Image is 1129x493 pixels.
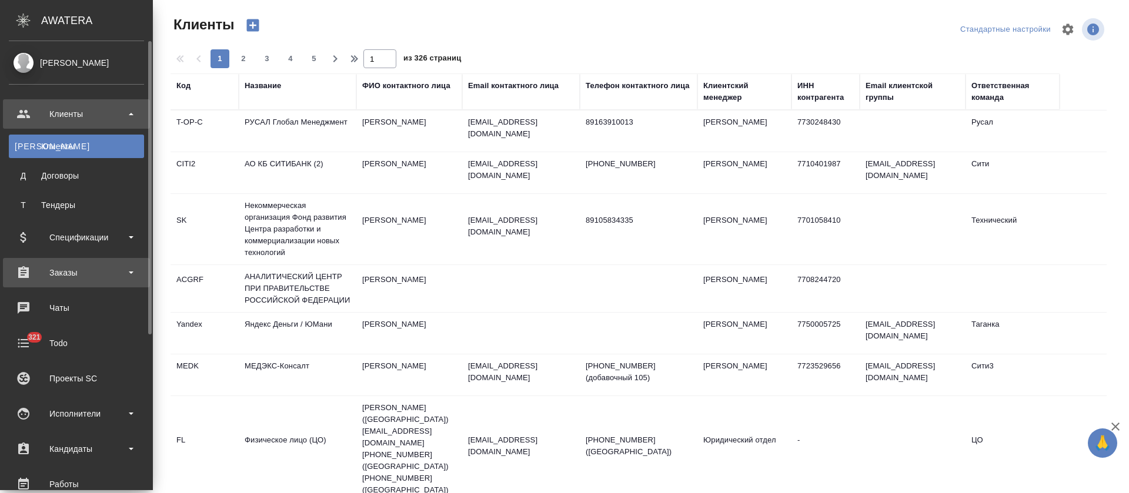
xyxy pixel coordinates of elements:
[468,214,574,238] p: [EMAIL_ADDRESS][DOMAIN_NAME]
[791,354,860,395] td: 7723529656
[356,354,462,395] td: [PERSON_NAME]
[797,80,854,103] div: ИНН контрагента
[239,110,356,152] td: РУСАЛ Глобал Менеджмент
[9,56,144,69] div: [PERSON_NAME]
[957,21,1054,39] div: split button
[468,116,574,140] p: [EMAIL_ADDRESS][DOMAIN_NAME]
[239,265,356,312] td: АНАЛИТИЧЕСКИЙ ЦЕНТР ПРИ ПРАВИТЕЛЬСТВЕ РОССИЙСКОЙ ФЕДЕРАЦИИ
[9,334,144,352] div: Todo
[468,158,574,182] p: [EMAIL_ADDRESS][DOMAIN_NAME]
[1088,428,1117,458] button: 🙏
[791,268,860,309] td: 7708244720
[41,9,153,32] div: AWATERA
[697,313,791,354] td: [PERSON_NAME]
[15,170,138,182] div: Договоры
[21,331,48,343] span: 321
[860,152,966,193] td: [EMAIL_ADDRESS][DOMAIN_NAME]
[245,80,281,92] div: Название
[1082,18,1107,41] span: Посмотреть информацию
[356,313,462,354] td: [PERSON_NAME]
[171,209,239,250] td: SK
[966,313,1060,354] td: Таганка
[966,428,1060,469] td: ЦО
[966,152,1060,193] td: Сити
[697,354,791,395] td: [PERSON_NAME]
[281,53,300,65] span: 4
[356,209,462,250] td: [PERSON_NAME]
[971,80,1054,103] div: Ответственная команда
[9,135,144,158] a: [PERSON_NAME]Клиенты
[697,110,791,152] td: [PERSON_NAME]
[356,268,462,309] td: [PERSON_NAME]
[966,354,1060,395] td: Сити3
[171,15,234,34] span: Клиенты
[791,313,860,354] td: 7750005725
[9,370,144,387] div: Проекты SC
[966,209,1060,250] td: Технический
[171,428,239,469] td: FL
[966,110,1060,152] td: Русал
[403,51,461,68] span: из 326 страниц
[9,299,144,317] div: Чаты
[791,152,860,193] td: 7710401987
[791,428,860,469] td: -
[9,475,144,493] div: Работы
[697,152,791,193] td: [PERSON_NAME]
[239,313,356,354] td: Яндекс Деньги / ЮМани
[1054,15,1082,43] span: Настроить таблицу
[791,209,860,250] td: 7701058410
[239,354,356,395] td: МЕДЭКС-Консалт
[9,440,144,458] div: Кандидаты
[305,49,323,68] button: 5
[9,105,144,123] div: Клиенты
[239,15,267,35] button: Создать
[697,428,791,469] td: Юридический отдел
[239,152,356,193] td: АО КБ СИТИБАНК (2)
[3,293,150,323] a: Чаты
[239,194,356,264] td: Некоммерческая организация Фонд развития Центра разработки и коммерциализации новых технологий
[703,80,786,103] div: Клиентский менеджер
[860,313,966,354] td: [EMAIL_ADDRESS][DOMAIN_NAME]
[468,434,574,458] p: [EMAIL_ADDRESS][DOMAIN_NAME]
[586,80,690,92] div: Телефон контактного лица
[468,80,559,92] div: Email контактного лица
[3,364,150,393] a: Проекты SC
[586,214,692,226] p: 89105834335
[9,164,144,187] a: ДДоговоры
[9,229,144,246] div: Спецификации
[171,268,239,309] td: ACGRF
[9,193,144,217] a: ТТендеры
[586,360,692,384] p: [PHONE_NUMBER] (добавочный 105)
[258,53,276,65] span: 3
[281,49,300,68] button: 4
[176,80,191,92] div: Код
[171,354,239,395] td: MEDK
[3,328,150,358] a: 321Todo
[356,152,462,193] td: [PERSON_NAME]
[362,80,450,92] div: ФИО контактного лица
[171,110,239,152] td: T-OP-C
[860,354,966,395] td: [EMAIL_ADDRESS][DOMAIN_NAME]
[239,428,356,469] td: Физическое лицо (ЦО)
[866,80,960,103] div: Email клиентской группы
[586,116,692,128] p: 89163910013
[305,53,323,65] span: 5
[586,434,692,458] p: [PHONE_NUMBER] ([GEOGRAPHIC_DATA])
[258,49,276,68] button: 3
[356,110,462,152] td: [PERSON_NAME]
[9,264,144,281] div: Заказы
[15,140,138,152] div: Клиенты
[1093,431,1113,455] span: 🙏
[171,152,239,193] td: CITI2
[171,313,239,354] td: Yandex
[234,49,253,68] button: 2
[9,405,144,422] div: Исполнители
[697,209,791,250] td: [PERSON_NAME]
[468,360,574,384] p: [EMAIL_ADDRESS][DOMAIN_NAME]
[234,53,253,65] span: 2
[586,158,692,170] p: [PHONE_NUMBER]
[697,268,791,309] td: [PERSON_NAME]
[791,110,860,152] td: 7730248430
[15,199,138,211] div: Тендеры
